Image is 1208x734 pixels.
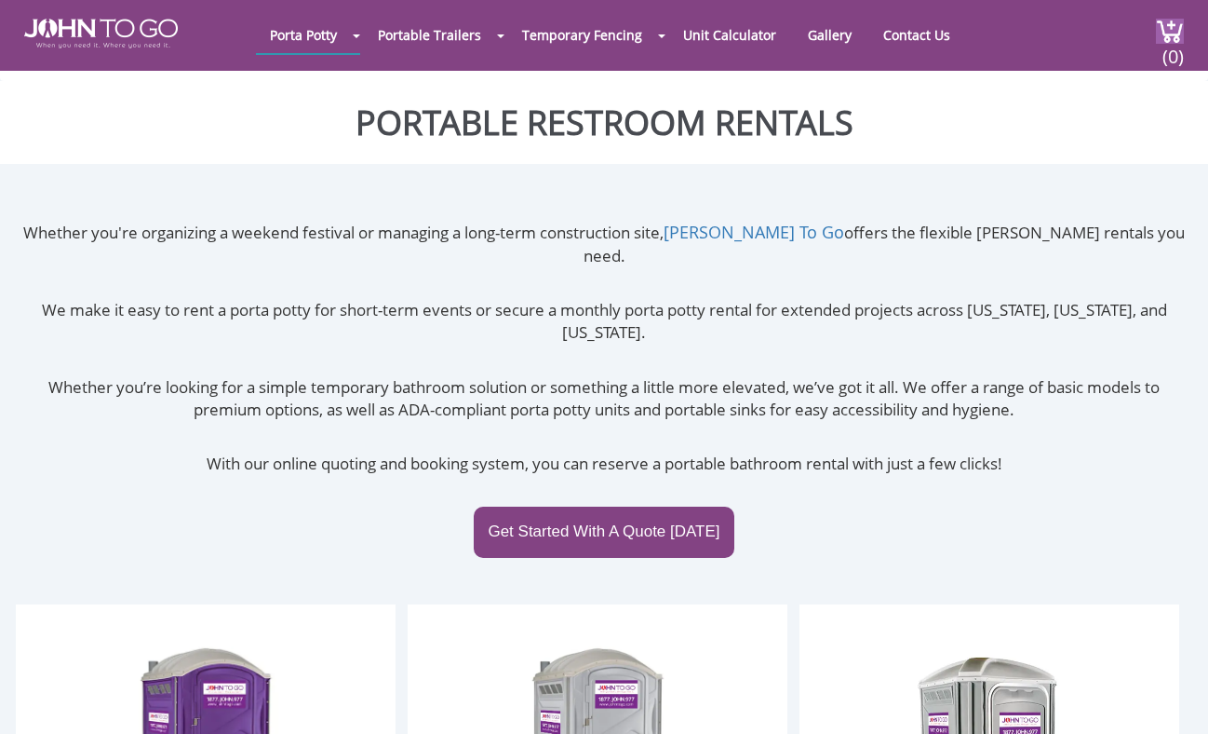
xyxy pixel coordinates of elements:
p: With our online quoting and booking system, you can reserve a portable bathroom rental with just ... [16,453,1191,475]
a: Portable Trailers [364,17,495,53]
p: We make it easy to rent a porta potty for short-term events or secure a monthly porta potty renta... [16,299,1191,345]
span: (0) [1162,29,1185,69]
a: Contact Us [869,17,964,53]
img: cart a [1156,19,1184,44]
img: JOHN to go [24,19,178,48]
a: Get Started With A Quote [DATE] [474,507,733,557]
a: [PERSON_NAME] To Go [664,221,844,243]
a: Unit Calculator [669,17,790,53]
p: Whether you're organizing a weekend festival or managing a long-term construction site, offers th... [16,221,1191,267]
a: Gallery [794,17,866,53]
a: Porta Potty [256,17,351,53]
p: Whether you’re looking for a simple temporary bathroom solution or something a little more elevat... [16,376,1191,422]
a: Temporary Fencing [508,17,656,53]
